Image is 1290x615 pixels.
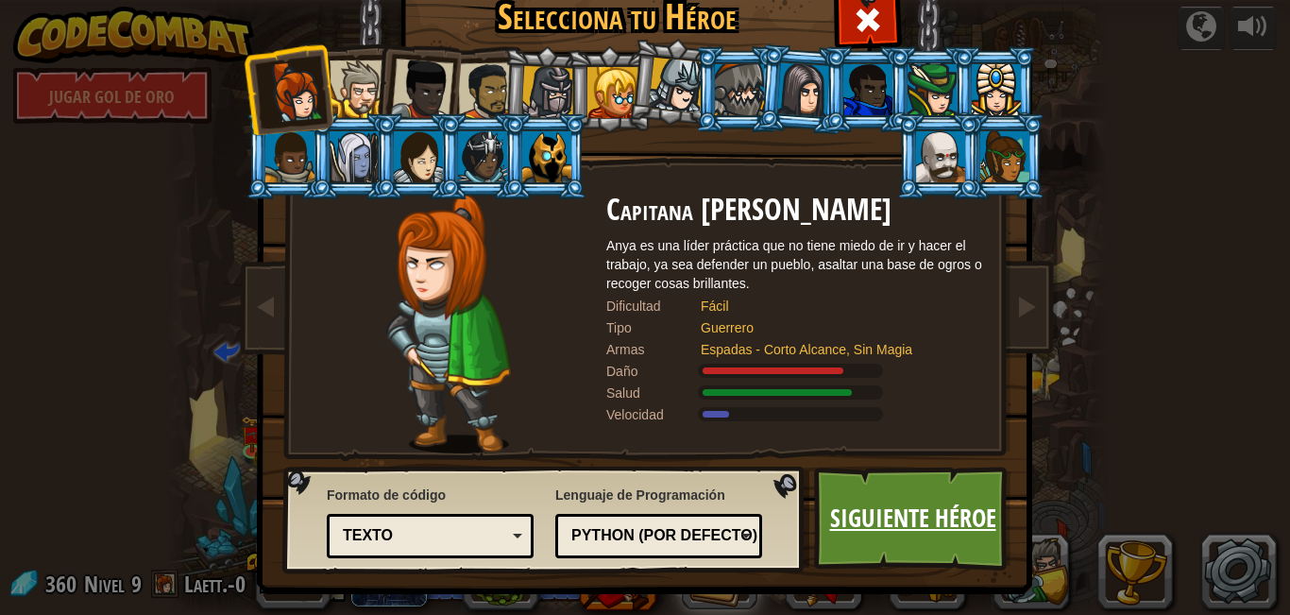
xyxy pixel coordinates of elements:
li: Ritic el Frío [502,113,587,199]
li: Zana Corazón de Madera [960,113,1045,199]
li: Okar Pies de Trueno [896,113,981,199]
img: language-selector-background.png [282,467,809,574]
font: Guerrero [701,320,754,335]
font: Python (Por defecto) [571,527,757,543]
li: Illia Forjaescudos [374,113,459,199]
div: Salud [606,384,701,402]
li: Omarn Brewstone [756,43,847,135]
font: Armas [606,342,644,357]
li: Capitana Anya Weston [242,43,334,135]
li: Hattori Hanzo [626,35,720,129]
li: Amara Saetaveloz [501,44,590,135]
li: Dama Ida Corazón Justo [370,40,463,132]
font: Tipo [606,320,632,335]
div: Ganancias 140% de las cotizadas Guerrero salud de armadura. [606,384,984,402]
font: Anya es una líder práctica que no tiene miedo de ir y hacer el trabajo, ya sea defender un pueblo... [606,238,982,291]
font: Fácil [701,299,729,314]
li: Pender Hechizo de Perdición [952,46,1037,132]
li: La Señorita Hushbaum [567,46,652,132]
li: Senick Garra de Acero [695,46,780,132]
img: captain-pose.png [386,194,510,453]
li: Naria de la Hoja [888,46,973,132]
font: Dificultad [606,299,661,314]
li: Gordon el Firme [823,46,908,132]
div: Se mueve a 6 metros por segundo. [606,405,984,424]
font: Lenguaje de Programación [555,487,725,503]
div: Ofertas 120% del daño de arma de Guerrero listado. [606,362,984,381]
li: La maga maestra Usara [438,113,523,199]
div: Velocidad [606,405,701,424]
li: Criptor Nalfar [310,113,395,199]
font: Texto [343,527,393,543]
font: Siguiente héroe [830,501,996,535]
font: Capitana [PERSON_NAME] [606,189,891,230]
font: Formato de código [327,487,446,503]
li: Arryn Muro de piedra [246,113,331,199]
li: Alejandro El Duelista [437,45,524,133]
font: Espadas - Corto Alcance, Sin Magia [701,342,912,357]
div: Daño [606,362,701,381]
li: Señor Tharin Puñotrueno [310,43,395,129]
